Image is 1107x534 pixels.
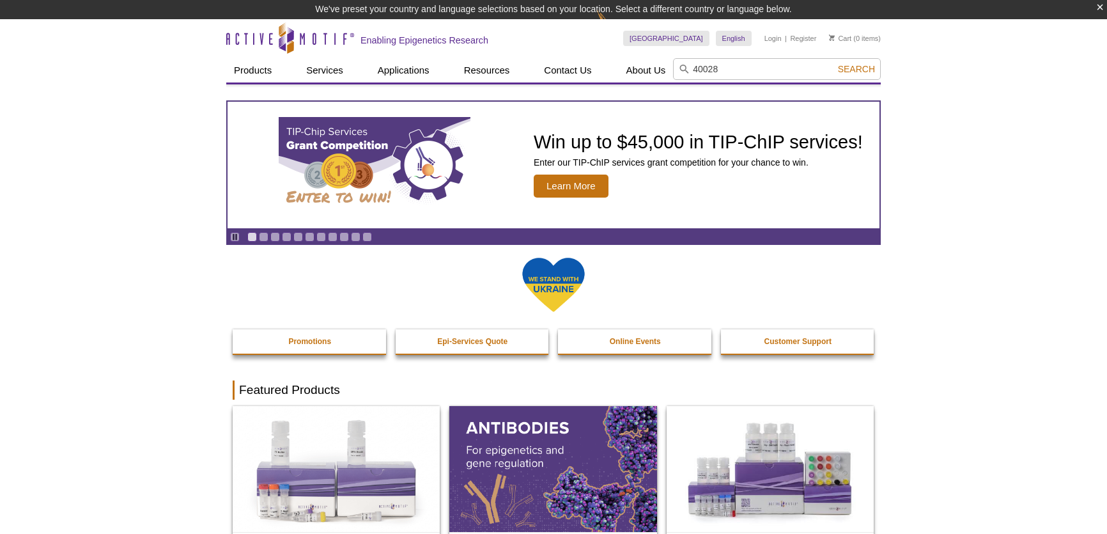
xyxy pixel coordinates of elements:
[282,232,291,242] a: Go to slide 4
[226,58,279,82] a: Products
[316,232,326,242] a: Go to slide 7
[667,406,874,531] img: CUT&Tag-IT® Express Assay Kit
[228,102,879,228] a: TIP-ChIP Services Grant Competition Win up to $45,000 in TIP-ChIP services! Enter our TIP-ChIP se...
[396,329,550,354] a: Epi-Services Quote
[619,58,674,82] a: About Us
[456,58,518,82] a: Resources
[558,329,713,354] a: Online Events
[534,132,863,152] h2: Win up to $45,000 in TIP-ChIP services!
[838,64,875,74] span: Search
[829,34,851,43] a: Cart
[829,35,835,41] img: Your Cart
[305,232,314,242] a: Go to slide 6
[298,58,351,82] a: Services
[610,337,661,346] strong: Online Events
[228,102,879,228] article: TIP-ChIP Services Grant Competition
[764,337,832,346] strong: Customer Support
[270,232,280,242] a: Go to slide 3
[279,117,470,213] img: TIP-ChIP Services Grant Competition
[829,31,881,46] li: (0 items)
[536,58,599,82] a: Contact Us
[449,406,656,531] img: All Antibodies
[597,10,631,40] img: Change Here
[360,35,488,46] h2: Enabling Epigenetics Research
[233,406,440,531] img: DNA Library Prep Kit for Illumina
[623,31,709,46] a: [GEOGRAPHIC_DATA]
[522,256,585,313] img: We Stand With Ukraine
[534,175,608,198] span: Learn More
[259,232,268,242] a: Go to slide 2
[247,232,257,242] a: Go to slide 1
[293,232,303,242] a: Go to slide 5
[437,337,507,346] strong: Epi-Services Quote
[233,329,387,354] a: Promotions
[339,232,349,242] a: Go to slide 9
[328,232,337,242] a: Go to slide 8
[764,34,782,43] a: Login
[351,232,360,242] a: Go to slide 10
[233,381,874,400] h2: Featured Products
[785,31,787,46] li: |
[534,157,863,168] p: Enter our TIP-ChIP services grant competition for your chance to win.
[230,232,240,242] a: Toggle autoplay
[362,232,372,242] a: Go to slide 11
[288,337,331,346] strong: Promotions
[790,34,816,43] a: Register
[370,58,437,82] a: Applications
[716,31,752,46] a: English
[834,63,879,75] button: Search
[721,329,876,354] a: Customer Support
[673,58,881,80] input: Keyword, Cat. No.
